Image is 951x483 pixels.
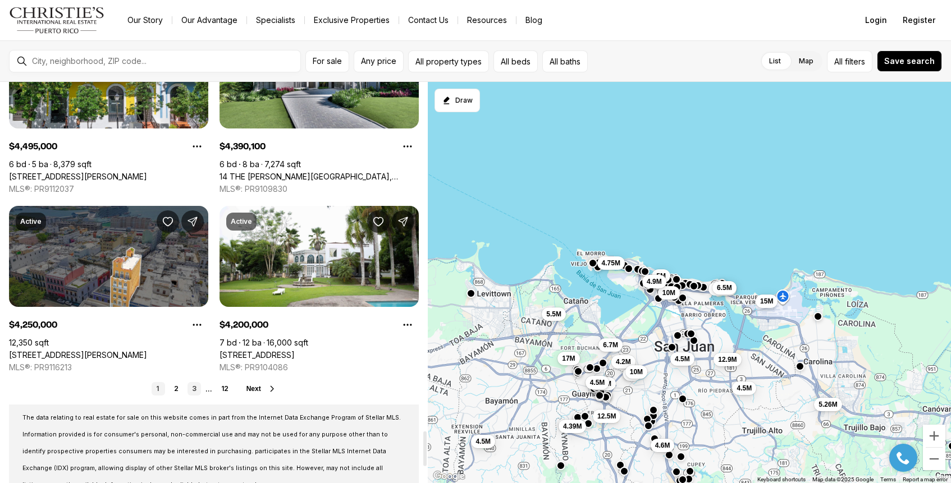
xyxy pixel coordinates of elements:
span: Any price [361,57,396,66]
span: 4.5M [737,384,752,393]
button: Zoom out [923,448,945,470]
nav: Pagination [152,382,233,395]
button: Zoom in [923,425,945,447]
button: Property options [186,135,208,158]
a: 2 [170,382,183,395]
button: 6.75M [708,282,736,296]
button: 5.5M [542,307,566,321]
button: All beds [493,50,538,72]
button: 4.2M [611,355,635,369]
p: Active [20,217,42,226]
a: Our Story [118,12,172,28]
span: 5.26M [819,400,837,409]
button: 12.9M [714,353,741,366]
span: 10M [662,288,675,297]
img: logo [9,7,105,34]
button: Save search [877,50,942,72]
li: ... [205,385,212,393]
a: Specialists [247,12,304,28]
a: 1 [152,382,165,395]
span: 6.7M [603,341,618,349]
button: 4.75M [597,256,625,270]
button: 6.5M [712,281,737,295]
button: 5M [623,367,642,381]
a: Blog [516,12,551,28]
span: filters [845,56,865,67]
span: 4.6M [655,441,670,450]
span: 17M [562,354,575,363]
button: Property options [396,314,419,336]
span: 10M [630,367,643,376]
p: Active [231,217,252,226]
span: Map data ©2025 Google [812,476,874,482]
button: 4.39M [559,420,586,433]
button: 5.26M [814,398,842,411]
a: Resources [458,12,516,28]
button: Any price [354,50,404,72]
span: 4.5M [476,437,491,446]
button: 4.5M [733,381,757,395]
label: Map [790,51,822,71]
button: 10M [625,365,647,379]
button: Next [246,384,277,393]
a: Report a map error [903,476,948,482]
span: 4.2M [616,357,631,366]
button: 17M [557,352,579,365]
a: 255 RECINTO SUR, SAN JUAN PR, 00901 [9,172,147,182]
button: 6.7M [598,338,623,352]
span: 4.5M [590,378,605,387]
button: 15M [756,295,778,308]
span: 6.5M [717,283,732,292]
span: 12.5M [597,412,616,421]
span: 4.75M [602,259,620,268]
button: All property types [408,50,489,72]
button: All baths [542,50,588,72]
a: 5 CALLE CEREZO, GUAYNABO PR, 00968 [220,350,295,360]
button: 4.9M [642,275,666,288]
button: 5M [652,269,670,283]
span: 5M [656,272,666,280]
button: Property options [396,135,419,158]
button: Allfilters [827,50,872,72]
span: 15M [760,297,773,306]
span: Register [903,16,935,25]
span: 4.9M [647,277,662,286]
button: 4.5M [670,352,694,366]
a: 14 THE MEADOWS ESTATES, GUAYNABO PR, 00971 [220,172,419,182]
span: For sale [313,57,342,66]
a: Terms (opens in new tab) [880,476,896,482]
button: Login [858,9,894,31]
span: 4.39M [563,422,582,431]
button: 10M [658,286,680,300]
span: All [834,56,843,67]
button: For sale [305,50,349,72]
span: Save search [884,57,935,66]
span: 4.5M [675,355,690,364]
span: Next [246,385,261,393]
label: List [760,51,790,71]
button: Register [896,9,942,31]
span: 5.5M [546,310,561,319]
button: Start drawing [435,89,480,112]
span: 12.9M [718,355,737,364]
a: 3 [188,382,201,395]
button: 4.5M [586,376,610,389]
a: 266 SAN FRANCISCO, SAN JUAN PR, 00901 [9,350,147,360]
button: Save Property: 266 SAN FRANCISCO [157,210,179,233]
button: Property options [186,314,208,336]
button: Share Property [181,210,204,233]
button: Share Property [392,210,414,233]
button: Save Property: 5 CALLE CEREZO [367,210,390,233]
span: Login [865,16,887,25]
button: Contact Us [399,12,458,28]
a: Exclusive Properties [305,12,399,28]
a: Our Advantage [172,12,246,28]
button: 4.6M [651,439,675,452]
button: 4.5M [472,435,496,448]
button: 12.5M [593,410,620,423]
a: 12 [217,382,233,395]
